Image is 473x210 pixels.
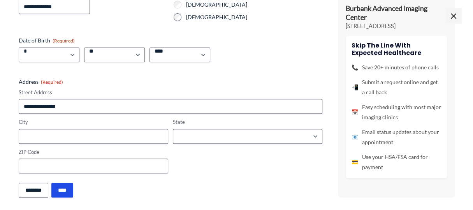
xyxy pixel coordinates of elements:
span: 📧 [352,132,358,142]
li: Email status updates about your appointment [352,127,441,147]
label: [DEMOGRAPHIC_DATA] [186,1,322,9]
legend: Address [19,78,63,86]
h4: Skip the line with Expected Healthcare [352,42,441,56]
label: City [19,118,168,126]
span: × [446,8,461,23]
span: 📲 [352,82,358,92]
li: Save 20+ minutes of phone calls [352,62,441,72]
p: [STREET_ADDRESS] [346,22,447,30]
label: State [173,118,322,126]
span: 📅 [352,107,358,117]
li: Use your HSA/FSA card for payment [352,152,441,172]
label: ZIP Code [19,148,168,156]
label: Street Address [19,89,322,96]
p: Burbank Advanced Imaging Center [346,5,447,23]
legend: Date of Birth [19,37,75,44]
span: (Required) [41,79,63,85]
span: 💳 [352,157,358,167]
li: Submit a request online and get a call back [352,77,441,97]
span: 📞 [352,62,358,72]
label: [DEMOGRAPHIC_DATA] [186,13,322,21]
span: (Required) [53,38,75,44]
li: Easy scheduling with most major imaging clinics [352,102,441,122]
